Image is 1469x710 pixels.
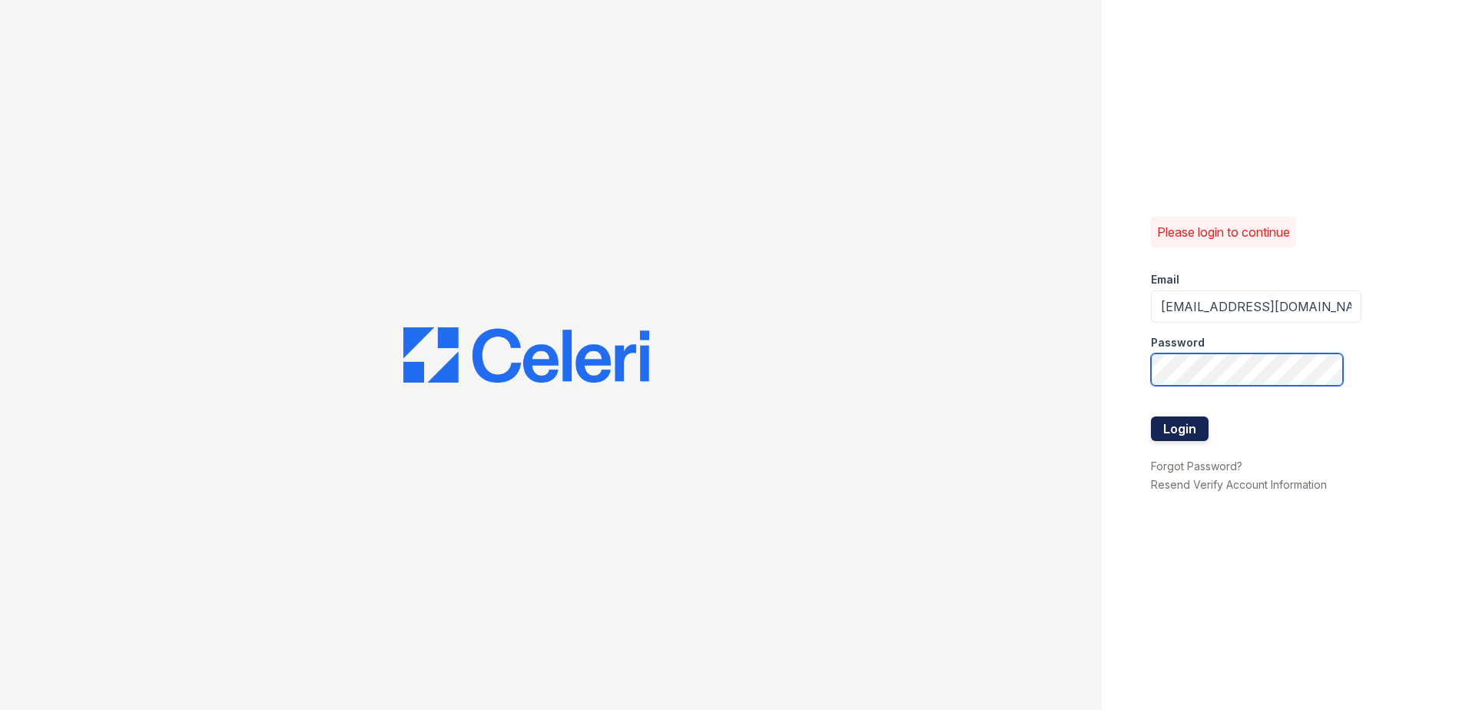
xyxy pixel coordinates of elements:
a: Forgot Password? [1151,460,1242,473]
img: CE_Logo_Blue-a8612792a0a2168367f1c8372b55b34899dd931a85d93a1a3d3e32e68fde9ad4.png [403,327,649,383]
label: Password [1151,335,1205,350]
button: Login [1151,416,1209,441]
a: Resend Verify Account Information [1151,478,1327,491]
p: Please login to continue [1157,223,1290,241]
label: Email [1151,272,1179,287]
